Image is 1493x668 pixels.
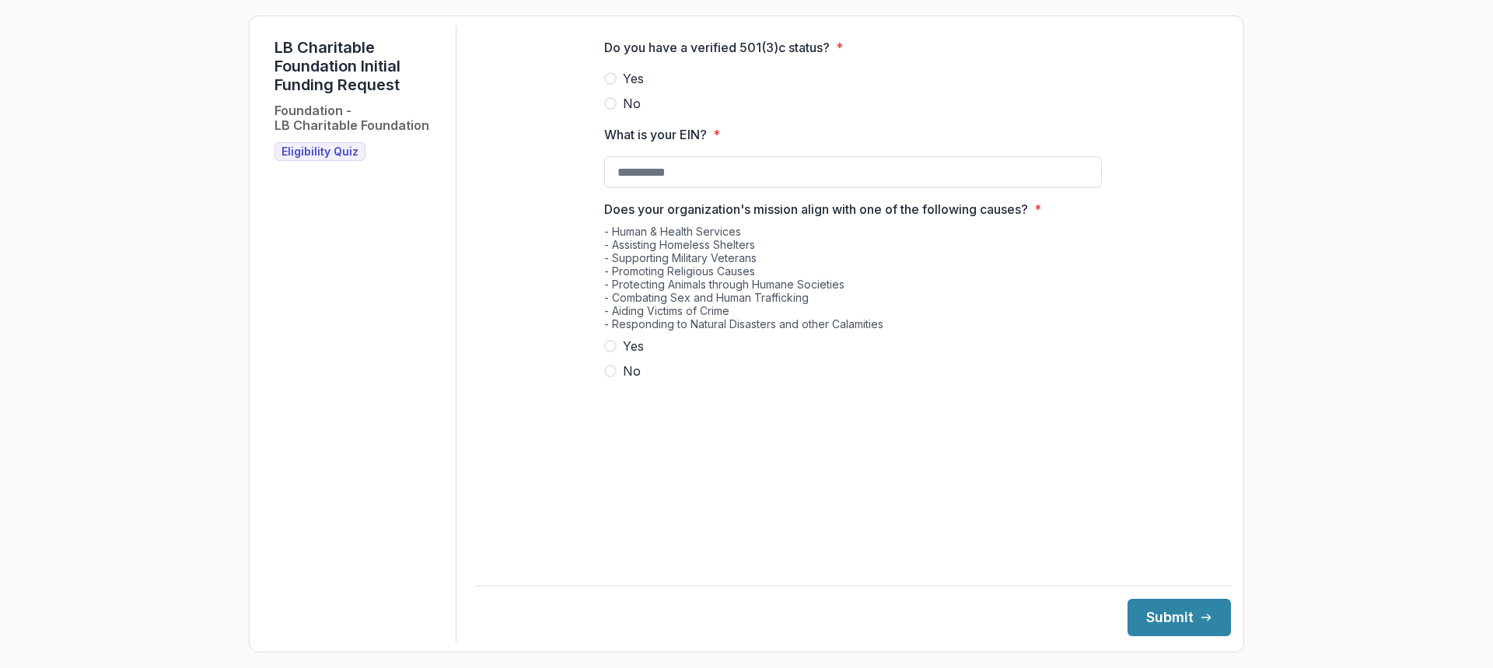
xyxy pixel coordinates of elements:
[623,94,641,113] span: No
[604,200,1028,219] p: Does your organization's mission align with one of the following causes?
[1128,599,1231,636] button: Submit
[274,103,429,133] h2: Foundation - LB Charitable Foundation
[623,69,644,88] span: Yes
[604,225,1102,337] div: - Human & Health Services - Assisting Homeless Shelters - Supporting Military Veterans - Promotin...
[281,145,358,159] span: Eligibility Quiz
[604,125,707,144] p: What is your EIN?
[604,38,830,57] p: Do you have a verified 501(3)c status?
[623,362,641,380] span: No
[623,337,644,355] span: Yes
[274,38,443,94] h1: LB Charitable Foundation Initial Funding Request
